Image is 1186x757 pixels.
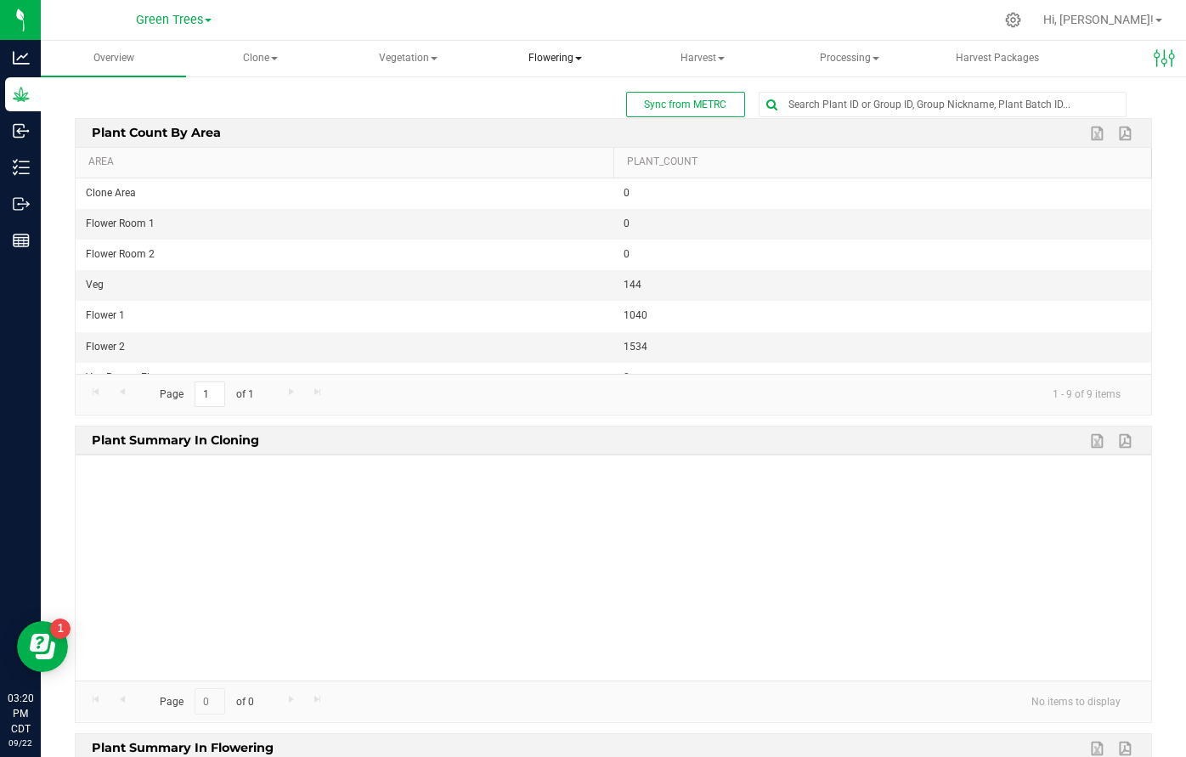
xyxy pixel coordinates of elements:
[613,270,1151,301] td: 144
[41,41,186,76] a: Overview
[626,92,745,117] button: Sync from METRC
[88,155,607,169] a: Area
[76,270,613,301] td: Veg
[71,51,157,65] span: Overview
[613,178,1151,209] td: 0
[8,691,33,737] p: 03:20 PM CDT
[145,688,268,715] span: Page of 0
[613,363,1151,393] td: 0
[76,240,613,270] td: Flower Room 2
[613,301,1151,331] td: 1040
[13,159,30,176] inline-svg: Inventory
[145,381,268,408] span: Page of 1
[627,155,1144,169] a: Plant_Count
[483,42,627,76] span: Flowering
[188,41,333,76] a: Clone
[189,42,332,76] span: Clone
[76,209,613,240] td: Flower Room 1
[136,13,203,27] span: Green Trees
[1043,13,1154,26] span: Hi, [PERSON_NAME]!
[76,332,613,363] td: Flower 2
[483,41,628,76] a: Flowering
[778,42,922,76] span: Processing
[88,427,264,453] span: Plant Summary in Cloning
[195,381,225,408] input: 1
[76,301,613,331] td: Flower 1
[630,41,775,76] a: Harvest
[613,332,1151,363] td: 1534
[76,178,613,209] td: Clone Area
[8,737,33,749] p: 09/22
[13,49,30,66] inline-svg: Analytics
[1086,430,1111,452] a: Export to Excel
[88,119,226,145] span: Plant Count By Area
[1002,12,1024,28] div: Manage settings
[336,41,481,76] a: Vegetation
[760,93,1126,116] input: Search Plant ID or Group ID, Group Nickname, Plant Batch ID...
[76,363,613,393] td: Veg Room - Flower
[1086,122,1111,144] a: Export to Excel
[630,42,774,76] span: Harvest
[1114,430,1139,452] a: Export to PDF
[1114,122,1139,144] a: Export to PDF
[13,86,30,103] inline-svg: Grow
[17,621,68,672] iframe: Resource center
[1018,688,1134,714] span: No items to display
[13,232,30,249] inline-svg: Reports
[777,41,923,76] a: Processing
[13,122,30,139] inline-svg: Inbound
[613,240,1151,270] td: 0
[613,209,1151,240] td: 0
[50,619,71,639] iframe: Resource center unread badge
[933,51,1062,65] span: Harvest Packages
[1039,381,1134,407] span: 1 - 9 of 9 items
[336,42,480,76] span: Vegetation
[644,99,726,110] span: Sync from METRC
[924,41,1070,76] a: Harvest Packages
[13,195,30,212] inline-svg: Outbound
